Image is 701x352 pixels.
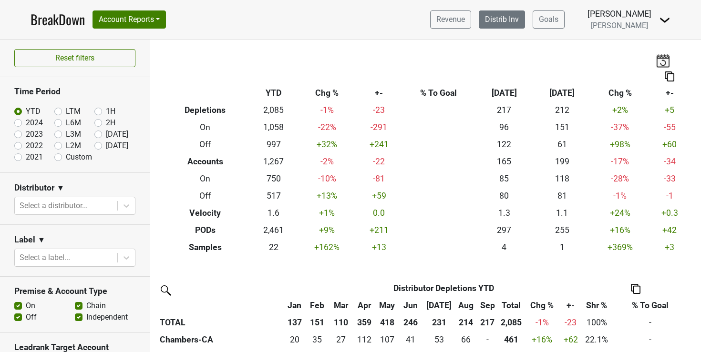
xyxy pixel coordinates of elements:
th: 231 [423,314,455,331]
td: 1 [533,239,591,256]
div: [PERSON_NAME] [588,8,651,20]
div: 35 [308,333,326,346]
th: Chg %: activate to sort column ascending [525,297,559,314]
th: Chg % [591,85,649,102]
td: -22 % [298,119,356,136]
th: % To Goal: activate to sort column ascending [611,297,689,314]
button: Reset filters [14,49,135,67]
img: last_updated_date [656,54,670,67]
label: 2023 [26,129,43,140]
td: +162 % [298,239,356,256]
th: 137 [283,314,306,331]
label: Custom [66,151,92,163]
th: Jan: activate to sort column ascending [283,297,306,314]
th: Feb: activate to sort column ascending [306,297,328,314]
a: BreakDown [31,10,85,30]
div: +62 [562,333,580,346]
span: ▼ [38,234,45,246]
h3: Label [14,235,35,245]
h3: Premise & Account Type [14,286,135,296]
td: 111.83 [353,331,376,348]
td: +13 [356,239,402,256]
td: 85 [475,171,533,188]
td: 0.0 [356,204,402,221]
th: % To Goal [402,85,475,102]
td: - [611,314,689,331]
td: 4 [475,239,533,256]
td: 1.6 [249,204,298,221]
div: 20 [286,333,304,346]
td: -23 [356,102,402,119]
th: [DATE] [475,85,533,102]
div: 27 [330,333,351,346]
th: Sep: activate to sort column ascending [477,297,498,314]
td: +16 % [591,221,649,239]
td: +98 % [591,136,649,153]
th: Aug: activate to sort column ascending [455,297,477,314]
span: -1% [536,318,549,327]
th: &nbsp;: activate to sort column ascending [157,297,283,314]
td: +24 % [591,204,649,221]
td: +16 % [525,331,559,348]
td: 1.1 [533,204,591,221]
td: 1,267 [249,153,298,171]
td: 122 [475,136,533,153]
td: -291 [356,119,402,136]
th: 246 [398,314,423,331]
th: Depletions [161,102,249,119]
td: 997 [249,136,298,153]
label: Independent [86,312,128,323]
img: Copy to clipboard [665,71,674,81]
td: -2 % [298,153,356,171]
td: -33 [649,171,691,188]
th: Accounts [161,153,249,171]
td: 66.17 [455,331,477,348]
td: 26.67 [328,331,353,348]
td: 2,085 [249,102,298,119]
div: 53 [425,333,453,346]
td: 2,461 [249,221,298,239]
td: 22.1% [582,331,611,348]
td: -81 [356,171,402,188]
th: Off [161,136,249,153]
td: 35.24 [306,331,328,348]
td: -37 % [591,119,649,136]
th: On [161,119,249,136]
td: +2 % [591,102,649,119]
th: Mar: activate to sort column ascending [328,297,353,314]
td: +42 [649,221,691,239]
td: +13 % [298,187,356,204]
label: Off [26,312,37,323]
label: [DATE] [106,129,128,140]
h3: Time Period [14,87,135,97]
th: +-: activate to sort column ascending [559,297,582,314]
th: Jul: activate to sort column ascending [423,297,455,314]
td: 750 [249,171,298,188]
td: - [611,331,689,348]
td: 118 [533,171,591,188]
th: 214 [455,314,477,331]
td: +59 [356,187,402,204]
label: [DATE] [106,140,128,151]
button: Account Reports [93,10,166,29]
th: 217 [477,314,498,331]
th: Samples [161,239,249,256]
td: 81 [533,187,591,204]
th: 359 [353,314,376,331]
div: 112 [356,333,374,346]
th: +- [649,85,691,102]
td: 165 [475,153,533,171]
span: ▼ [57,182,64,194]
th: PODs [161,221,249,239]
td: -1 % [298,102,356,119]
td: 0 [477,331,498,348]
td: 96 [475,119,533,136]
span: -23 [565,318,577,327]
img: filter [157,282,173,297]
td: +32 % [298,136,356,153]
th: Chg % [298,85,356,102]
label: L3M [66,129,81,140]
label: Chain [86,300,106,312]
th: 460.980 [498,331,525,348]
a: Distrib Inv [479,10,525,29]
